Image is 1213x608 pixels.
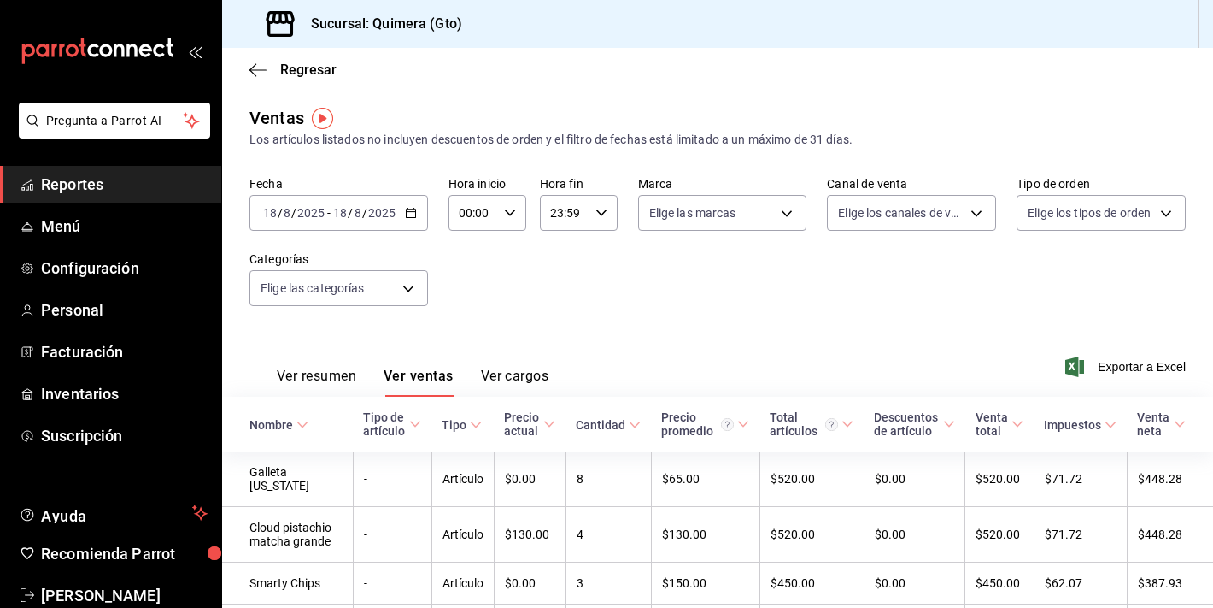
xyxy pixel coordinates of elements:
[504,410,555,438] span: Precio actual
[661,410,734,438] div: Precio promedio
[827,178,996,190] label: Canal de venta
[280,62,337,78] span: Regresar
[1137,410,1170,438] div: Venta neta
[278,206,283,220] span: /
[41,584,208,607] span: [PERSON_NAME]
[1069,357,1186,377] button: Exportar a Excel
[367,206,396,220] input: ----
[481,368,549,397] button: Ver cargos
[353,452,431,507] td: -
[651,452,759,507] td: $65.00
[838,204,964,221] span: Elige los canales de venta
[277,368,356,397] button: Ver resumen
[1044,418,1116,432] span: Impuestos
[41,424,208,447] span: Suscripción
[770,410,853,438] span: Total artículos
[651,507,759,563] td: $130.00
[431,452,494,507] td: Artículo
[354,206,362,220] input: --
[965,507,1034,563] td: $520.00
[249,178,428,190] label: Fecha
[1034,563,1127,605] td: $62.07
[222,563,353,605] td: Smarty Chips
[864,563,965,605] td: $0.00
[312,108,333,129] img: Tooltip marker
[494,563,565,605] td: $0.00
[1017,178,1186,190] label: Tipo de orden
[494,507,565,563] td: $130.00
[348,206,353,220] span: /
[41,215,208,238] span: Menú
[825,418,838,431] svg: El total artículos considera cambios de precios en los artículos así como costos adicionales por ...
[431,563,494,605] td: Artículo
[1127,507,1213,563] td: $448.28
[759,507,864,563] td: $520.00
[296,206,325,220] input: ----
[638,178,807,190] label: Marca
[1127,563,1213,605] td: $387.93
[297,14,462,34] h3: Sucursal: Quimera (Gto)
[283,206,291,220] input: --
[327,206,331,220] span: -
[41,542,208,565] span: Recomienda Parrot
[431,507,494,563] td: Artículo
[864,452,965,507] td: $0.00
[651,563,759,605] td: $150.00
[262,206,278,220] input: --
[249,62,337,78] button: Regresar
[332,206,348,220] input: --
[442,418,482,432] span: Tipo
[384,368,454,397] button: Ver ventas
[291,206,296,220] span: /
[41,503,185,523] span: Ayuda
[976,410,1024,438] span: Venta total
[41,173,208,196] span: Reportes
[363,410,421,438] span: Tipo de artículo
[442,418,466,432] div: Tipo
[448,178,526,190] label: Hora inicio
[565,507,651,563] td: 4
[1137,410,1186,438] span: Venta neta
[540,178,618,190] label: Hora fin
[661,410,749,438] span: Precio promedio
[222,452,353,507] td: Galleta [US_STATE]
[353,563,431,605] td: -
[46,112,184,130] span: Pregunta a Parrot AI
[770,410,838,438] div: Total artículos
[1034,507,1127,563] td: $71.72
[976,410,1009,438] div: Venta total
[494,452,565,507] td: $0.00
[759,563,864,605] td: $450.00
[576,418,625,432] div: Cantidad
[1127,452,1213,507] td: $448.28
[222,507,353,563] td: Cloud pistachio matcha grande
[261,280,365,297] span: Elige las categorías
[353,507,431,563] td: -
[249,418,308,432] span: Nombre
[565,563,651,605] td: 3
[1028,204,1151,221] span: Elige los tipos de orden
[874,410,955,438] span: Descuentos de artículo
[874,410,940,438] div: Descuentos de artículo
[1044,418,1101,432] div: Impuestos
[19,103,210,139] button: Pregunta a Parrot AI
[41,298,208,322] span: Personal
[12,124,210,142] a: Pregunta a Parrot AI
[277,368,548,397] div: navigation tabs
[41,382,208,405] span: Inventarios
[721,418,734,431] svg: Precio promedio = Total artículos / cantidad
[576,418,641,432] span: Cantidad
[249,105,304,131] div: Ventas
[249,253,428,265] label: Categorías
[864,507,965,563] td: $0.00
[965,563,1034,605] td: $450.00
[41,257,208,280] span: Configuración
[504,410,540,438] div: Precio actual
[363,410,406,438] div: Tipo de artículo
[249,418,293,432] div: Nombre
[565,452,651,507] td: 8
[188,44,202,58] button: open_drawer_menu
[362,206,367,220] span: /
